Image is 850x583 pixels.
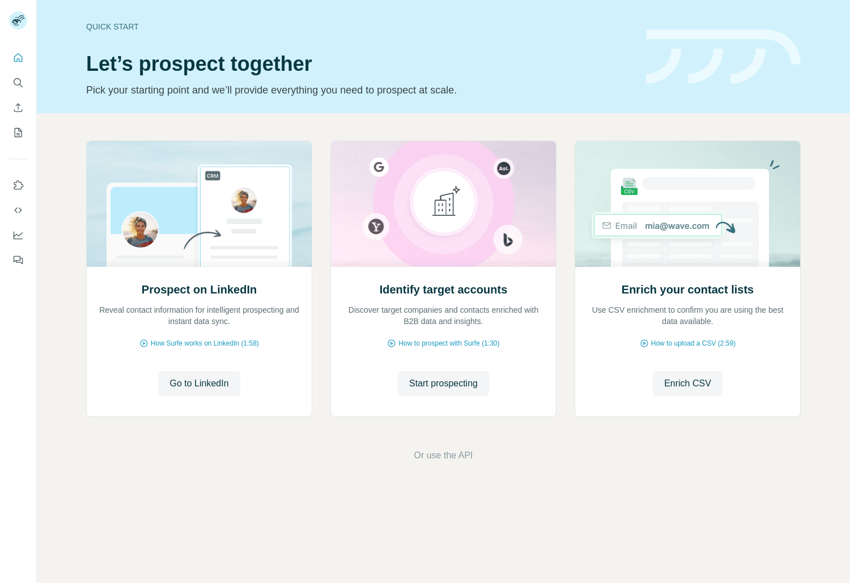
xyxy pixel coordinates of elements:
[622,282,754,297] h2: Enrich your contact lists
[9,73,27,93] button: Search
[9,250,27,270] button: Feedback
[9,122,27,143] button: My lists
[9,225,27,245] button: Dashboard
[9,200,27,220] button: Use Surfe API
[330,141,556,267] img: Identify target accounts
[575,141,801,267] img: Enrich your contact lists
[169,377,228,390] span: Go to LinkedIn
[9,48,27,68] button: Quick start
[142,282,257,297] h2: Prospect on LinkedIn
[414,449,473,462] button: Or use the API
[86,53,632,75] h1: Let’s prospect together
[86,82,632,98] p: Pick your starting point and we’ll provide everything you need to prospect at scale.
[380,282,508,297] h2: Identify target accounts
[98,304,300,327] p: Reveal contact information for intelligent prospecting and instant data sync.
[653,371,722,396] button: Enrich CSV
[586,304,789,327] p: Use CSV enrichment to confirm you are using the best data available.
[151,338,259,348] span: How Surfe works on LinkedIn (1:58)
[342,304,545,327] p: Discover target companies and contacts enriched with B2B data and insights.
[651,338,736,348] span: How to upload a CSV (2:59)
[86,21,632,32] div: Quick start
[409,377,478,390] span: Start prospecting
[398,338,499,348] span: How to prospect with Surfe (1:30)
[158,371,240,396] button: Go to LinkedIn
[646,29,801,84] img: banner
[664,377,711,390] span: Enrich CSV
[86,141,312,267] img: Prospect on LinkedIn
[9,97,27,118] button: Enrich CSV
[9,175,27,195] button: Use Surfe on LinkedIn
[398,371,489,396] button: Start prospecting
